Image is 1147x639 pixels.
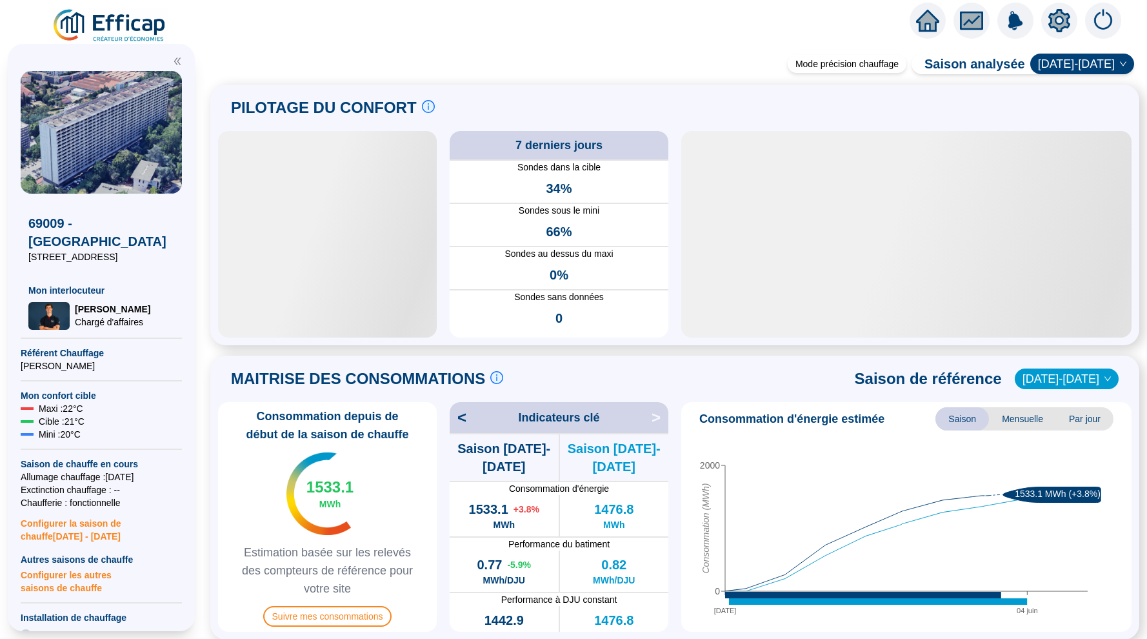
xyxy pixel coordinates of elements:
[319,498,341,511] span: MWh
[855,369,1002,389] span: Saison de référence
[550,266,568,284] span: 0%
[715,586,720,596] tspan: 0
[450,161,668,174] span: Sondes dans la cible
[560,440,669,476] span: Saison [DATE]-[DATE]
[997,3,1033,39] img: alerts
[788,55,906,73] div: Mode précision chauffage
[450,204,668,218] span: Sondes sous le mini
[21,471,182,483] span: Allumage chauffage : [DATE]
[21,347,182,360] span: Référent Chauffage
[652,407,668,428] span: >
[52,8,168,44] img: efficap energie logo
[912,55,1025,73] span: Saison analysée
[21,389,182,402] span: Mon confort cible
[714,607,737,614] tspan: [DATE]
[21,611,182,624] span: Installation de chauffage
[1104,375,1112,383] span: down
[21,458,182,471] span: Saison de chauffe en cours
[701,483,711,574] tspan: Consommation (MWh)
[477,556,502,574] span: 0.77
[699,410,884,428] span: Consommation d'énergie estimée
[28,302,70,330] img: Chargé d'affaires
[1085,3,1121,39] img: alerts
[916,9,939,32] span: home
[594,500,633,518] span: 1476.8
[494,518,515,531] span: MWh
[450,440,559,476] span: Saison [DATE]-[DATE]
[483,574,525,587] span: MWh/DJU
[514,503,539,516] span: + 3.8 %
[28,214,174,250] span: 69009 - [GEOGRAPHIC_DATA]
[1048,9,1071,32] span: setting
[469,500,508,518] span: 1533.1
[594,611,633,629] span: 1476.8
[555,309,563,327] span: 0
[173,57,182,66] span: double-left
[935,407,989,431] span: Saison
[223,543,432,598] span: Estimation basée sur les relevés des compteurs de référence pour votre site
[21,509,182,543] span: Configurer la saison de chauffe [DATE] - [DATE]
[989,407,1056,431] span: Mensuelle
[21,483,182,496] span: Exctinction chauffage : --
[231,97,417,118] span: PILOTAGE DU CONFORT
[39,415,85,428] span: Cible : 21 °C
[700,460,720,471] tspan: 2000
[263,606,392,627] span: Suivre mes consommations
[450,247,668,261] span: Sondes au dessus du maxi
[546,223,572,241] span: 66%
[518,409,599,427] span: Indicateurs clé
[75,316,150,329] span: Chargé d'affaires
[515,136,603,154] span: 7 derniers jours
[450,482,668,495] span: Consommation d'énergie
[1056,407,1113,431] span: Par jour
[507,558,531,571] span: -5.9 %
[422,100,435,113] span: info-circle
[960,9,983,32] span: fund
[1038,54,1126,74] span: 2024-2025
[286,452,352,535] img: indicateur températures
[21,553,182,566] span: Autres saisons de chauffe
[593,574,635,587] span: MWh/DJU
[450,538,668,551] span: Performance du batiment
[1119,60,1127,68] span: down
[546,179,572,198] span: 34%
[28,250,174,263] span: [STREET_ADDRESS]
[1022,369,1111,389] span: 2023-2024
[450,290,668,304] span: Sondes sans données
[490,371,503,384] span: info-circle
[450,593,668,606] span: Performance à DJU constant
[39,402,83,415] span: Maxi : 22 °C
[21,566,182,594] span: Configurer les autres saisons de chauffe
[231,369,485,389] span: MAITRISE DES CONSOMMATIONS
[484,611,524,629] span: 1442.9
[450,407,466,428] span: <
[1017,607,1037,614] tspan: 04 juin
[601,556,626,574] span: 0.82
[28,284,174,297] span: Mon interlocuteur
[306,477,354,498] span: 1533.1
[21,360,182,372] span: [PERSON_NAME]
[603,518,624,531] span: MWh
[75,303,150,316] span: [PERSON_NAME]
[223,407,432,443] span: Consommation depuis de début de la saison de chauffe
[39,428,81,441] span: Mini : 20 °C
[1015,489,1101,500] text: 1533.1 MWh (+3.8%)
[21,496,182,509] span: Chaufferie : fonctionnelle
